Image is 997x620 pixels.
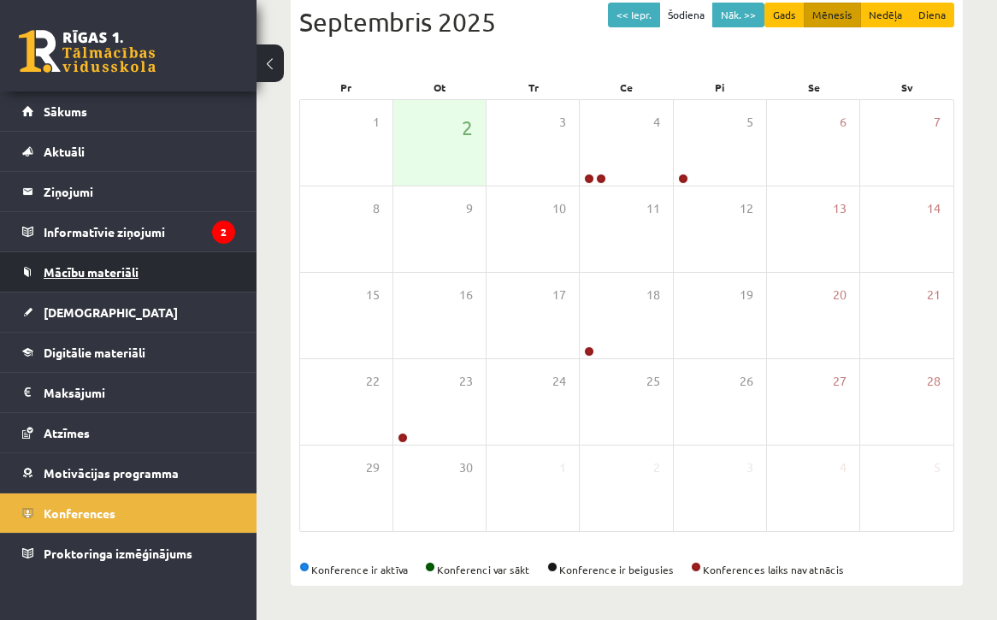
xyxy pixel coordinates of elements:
[840,113,847,132] span: 6
[22,373,235,412] a: Maksājumi
[861,75,954,99] div: Sv
[299,562,954,577] div: Konference ir aktīva Konferenci var sākt Konference ir beigusies Konferences laiks nav atnācis
[927,372,941,391] span: 28
[833,286,847,304] span: 20
[19,30,156,73] a: Rīgas 1. Tālmācības vidusskola
[373,199,380,218] span: 8
[44,264,139,280] span: Mācību materiāli
[44,425,90,440] span: Atzīmes
[559,458,566,477] span: 1
[366,286,380,304] span: 15
[653,113,660,132] span: 4
[934,458,941,477] span: 5
[299,3,954,41] div: Septembris 2025
[459,286,473,304] span: 16
[44,465,179,481] span: Motivācijas programma
[44,172,235,211] legend: Ziņojumi
[299,75,392,99] div: Pr
[674,75,767,99] div: Pi
[740,199,753,218] span: 12
[659,3,713,27] button: Šodiena
[44,373,235,412] legend: Maksājumi
[712,3,764,27] button: Nāk. >>
[552,286,566,304] span: 17
[646,286,660,304] span: 18
[366,372,380,391] span: 22
[934,113,941,132] span: 7
[212,221,235,244] i: 2
[552,199,566,218] span: 10
[653,458,660,477] span: 2
[840,458,847,477] span: 4
[459,458,473,477] span: 30
[44,505,115,521] span: Konferences
[462,113,473,142] span: 2
[646,372,660,391] span: 25
[22,413,235,452] a: Atzīmes
[22,493,235,533] a: Konferences
[927,286,941,304] span: 21
[746,113,753,132] span: 5
[22,252,235,292] a: Mācību materiāli
[44,345,145,360] span: Digitālie materiāli
[22,92,235,131] a: Sākums
[740,372,753,391] span: 26
[22,172,235,211] a: Ziņojumi
[22,534,235,573] a: Proktoringa izmēģinājums
[22,212,235,251] a: Informatīvie ziņojumi2
[559,113,566,132] span: 3
[373,113,380,132] span: 1
[767,75,860,99] div: Se
[44,212,235,251] legend: Informatīvie ziņojumi
[764,3,805,27] button: Gads
[466,199,473,218] span: 9
[22,292,235,332] a: [DEMOGRAPHIC_DATA]
[552,372,566,391] span: 24
[392,75,486,99] div: Ot
[44,546,192,561] span: Proktoringa izmēģinājums
[487,75,580,99] div: Tr
[459,372,473,391] span: 23
[22,132,235,171] a: Aktuāli
[22,333,235,372] a: Digitālie materiāli
[910,3,954,27] button: Diena
[366,458,380,477] span: 29
[44,304,178,320] span: [DEMOGRAPHIC_DATA]
[804,3,861,27] button: Mēnesis
[740,286,753,304] span: 19
[860,3,911,27] button: Nedēļa
[44,144,85,159] span: Aktuāli
[44,103,87,119] span: Sākums
[833,372,847,391] span: 27
[927,199,941,218] span: 14
[22,453,235,493] a: Motivācijas programma
[646,199,660,218] span: 11
[746,458,753,477] span: 3
[580,75,673,99] div: Ce
[608,3,660,27] button: << Iepr.
[833,199,847,218] span: 13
